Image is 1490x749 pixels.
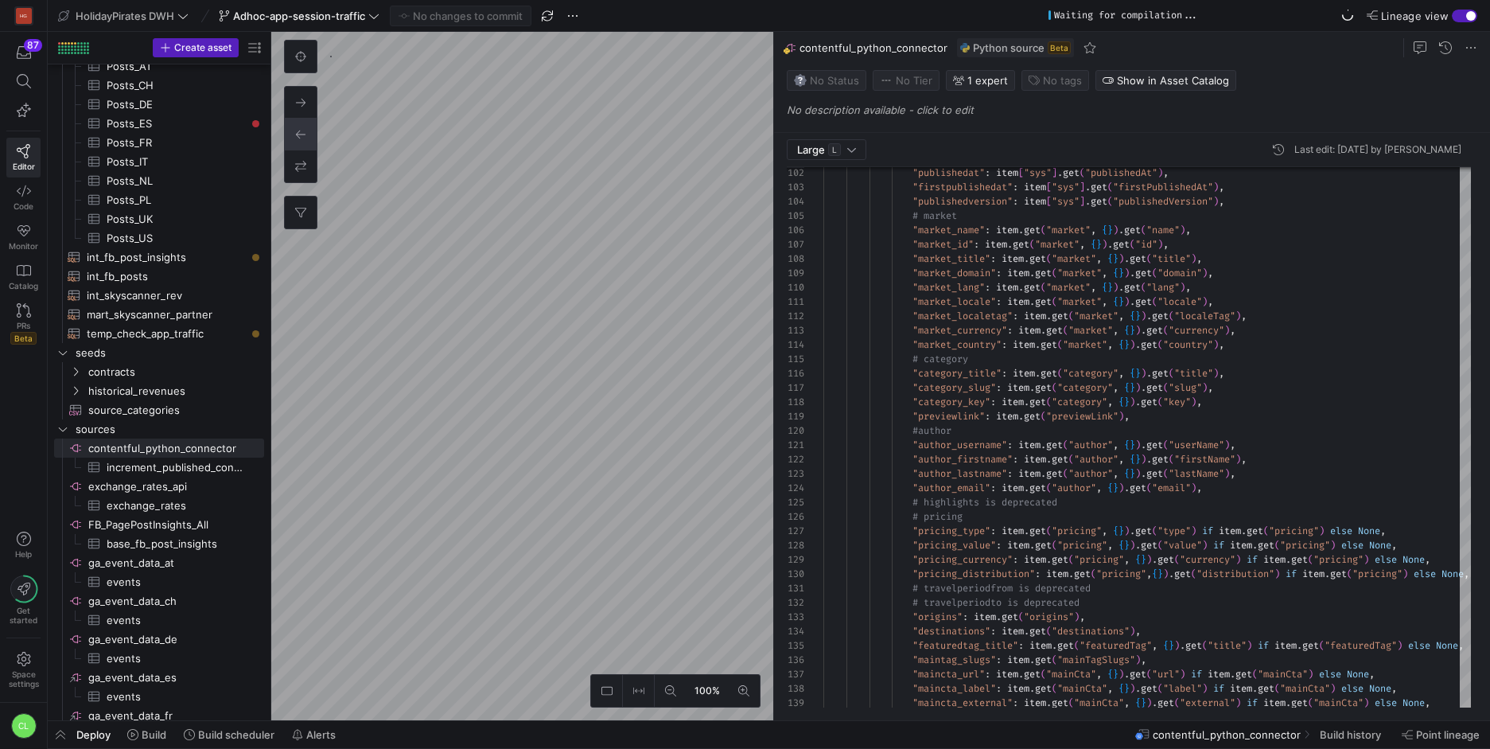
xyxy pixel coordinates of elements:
span: ] [1052,166,1057,179]
span: "title" [1152,252,1191,265]
a: ga_event_data_at​​​​​​​​ [54,553,264,572]
span: . [1029,295,1035,308]
span: get [1130,252,1146,265]
a: base_fb_post_insights​​​​​​​​​ [54,534,264,553]
span: : [1013,310,1018,322]
span: ) [1191,252,1196,265]
span: get [1124,224,1141,236]
span: No tags [1043,74,1082,87]
button: Getstarted [6,569,41,631]
span: "sys" [1052,195,1080,208]
span: Point lineage [1416,728,1480,741]
span: } [1118,267,1124,279]
span: item [1024,195,1046,208]
span: Beta [10,332,37,345]
span: ( [1052,267,1057,279]
div: 105 [787,209,804,223]
span: get [1035,267,1052,279]
a: int_fb_posts​​​​​​​​​​ [54,267,264,286]
span: "publishedversion" [912,195,1013,208]
div: 111 [787,295,804,309]
span: get [1091,181,1107,193]
span: ] [1080,195,1085,208]
span: . [1107,238,1113,251]
span: "publishedVersion" [1113,195,1213,208]
span: ] [1080,181,1085,193]
span: ) [1157,166,1163,179]
span: "market" [1057,295,1102,308]
span: "domain" [1157,267,1202,279]
span: "firstpublishedat" [912,181,1013,193]
span: Python source [973,41,1045,54]
button: Create asset [153,38,239,57]
a: Posts_FR​​​​​​​​​ [54,133,264,152]
span: . [1118,281,1124,294]
a: events​​​​​​​​​ [54,572,264,591]
span: Catalog [9,281,38,291]
span: [ [1018,166,1024,179]
span: : [996,267,1002,279]
span: { [1102,224,1107,236]
div: 108 [787,252,804,266]
span: { [1113,295,1118,308]
a: Editor [6,138,41,177]
div: Last edit: [DATE] by [PERSON_NAME] [1294,144,1461,155]
span: { [1102,281,1107,294]
span: sources [76,420,262,439]
span: exchange_rates​​​​​​​​​ [107,497,246,515]
a: Spacesettings [6,645,41,696]
span: Build [142,728,166,741]
button: HolidayPirates DWH [54,6,193,26]
a: Posts_CH​​​​​​​​​ [54,76,264,95]
div: 106 [787,223,804,237]
span: ( [1046,252,1052,265]
div: 87 [24,39,42,52]
span: PRs [17,321,30,330]
span: "name" [1146,224,1180,236]
span: seeds [76,344,262,362]
button: Build [120,721,173,748]
div: Press SPACE to select this row. [54,171,264,190]
span: temp_check_app_traffic​​​​​​​​​​ [87,325,246,343]
span: int_skyscanner_rev​​​​​​​​​​ [87,287,246,305]
span: } [1107,281,1113,294]
span: item [996,224,1018,236]
span: , [1096,252,1102,265]
span: } [1096,238,1102,251]
span: Large [797,143,825,156]
span: L [828,143,841,156]
span: ) [1180,281,1185,294]
span: No Tier [880,74,932,87]
span: item [985,238,1007,251]
span: "market_id" [912,238,974,251]
div: 109 [787,266,804,280]
a: HG [6,2,41,29]
div: Press SPACE to select this row. [54,591,264,611]
span: contentful_python_connector​​​​​​​​ [88,439,262,458]
div: Press SPACE to select this row. [54,477,264,496]
button: No tags [1021,70,1089,91]
button: Show in Asset Catalog [1095,70,1236,91]
span: ) [1118,252,1124,265]
img: No tier [880,74,893,87]
span: "market_localetag" [912,310,1013,322]
span: contentful_python_connector [799,41,947,54]
div: Press SPACE to select this row. [54,57,264,76]
div: HG [16,8,32,24]
span: get [1113,238,1130,251]
a: events​​​​​​​​​ [54,649,264,668]
span: : [985,166,990,179]
span: ) [1113,224,1118,236]
div: Press SPACE to select this row. [54,152,264,171]
span: ( [1152,295,1157,308]
a: increment_published_contentful_data​​​​​​​​​ [54,458,264,477]
span: ( [1146,252,1152,265]
span: events​​​​​​​​​ [107,688,246,706]
a: mart_skyscanner_partner​​​​​​​​​​ [54,305,264,324]
span: item [1024,181,1046,193]
button: No statusNo Status [787,70,866,91]
span: "market_locale" [912,295,996,308]
span: Build history [1320,728,1381,741]
div: Press SPACE to select this row. [54,515,264,534]
span: { [1107,252,1113,265]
